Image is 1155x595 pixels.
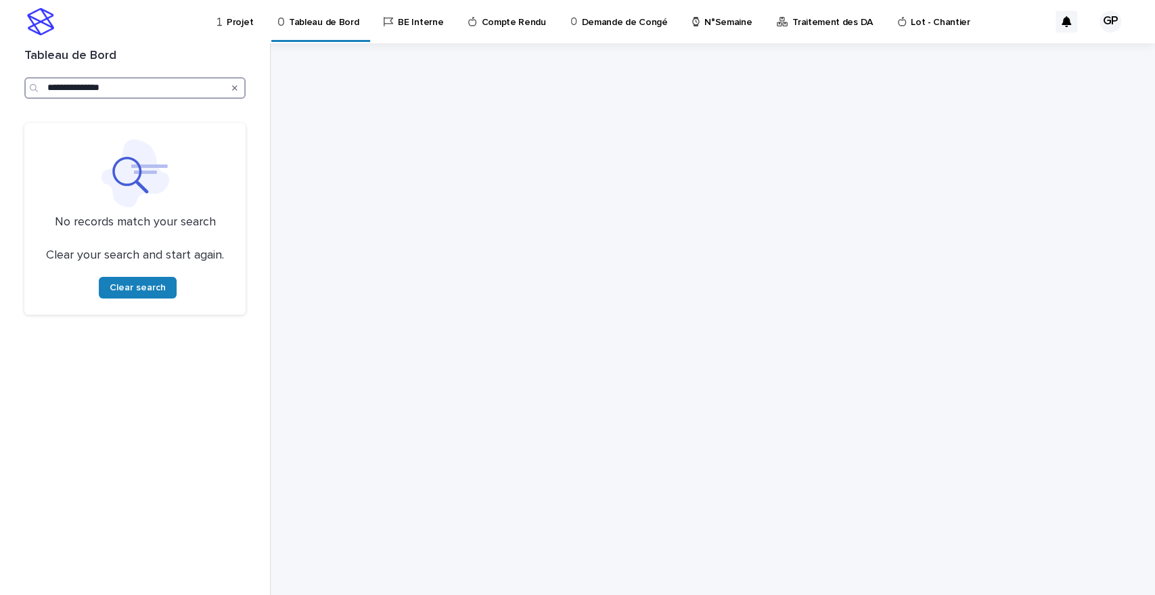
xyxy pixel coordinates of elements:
button: Clear search [99,277,177,299]
img: stacker-logo-s-only.png [27,8,54,35]
span: Clear search [110,283,166,292]
h1: Tableau de Bord [24,49,246,64]
p: Clear your search and start again. [46,248,224,263]
div: GP [1100,11,1121,32]
input: Search [24,77,246,99]
p: No records match your search [41,215,229,230]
